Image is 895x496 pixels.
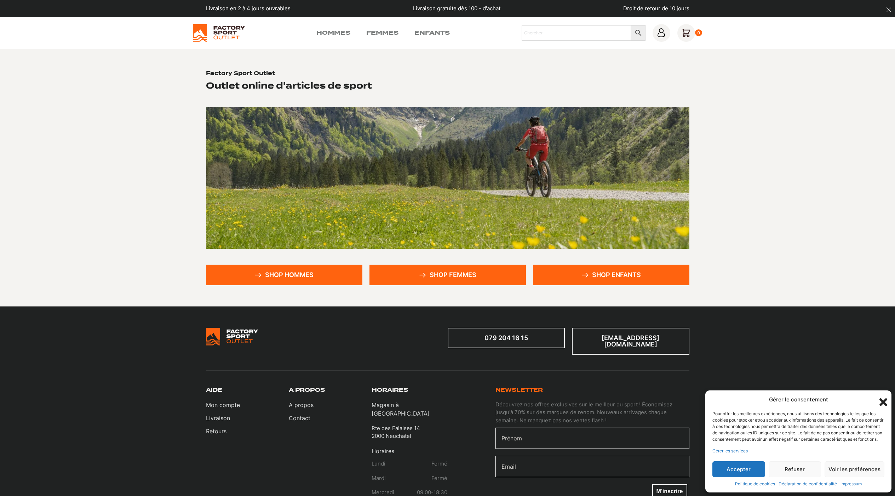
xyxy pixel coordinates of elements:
[206,5,291,13] p: Livraison en 2 à 4 jours ouvrables
[572,328,689,355] a: [EMAIL_ADDRESS][DOMAIN_NAME]
[877,396,884,403] div: Fermer la boîte de dialogue
[495,387,543,394] h3: Newsletter
[289,414,314,422] a: Contact
[193,24,245,42] img: Factory Sport Outlet
[206,80,372,91] h2: Outlet online d'articles de sport
[372,401,447,418] p: Magasin à [GEOGRAPHIC_DATA]
[372,387,408,394] h3: Horaires
[533,265,689,285] a: Shop enfants
[206,414,240,422] a: Livraison
[316,29,350,37] a: Hommes
[206,70,275,77] h1: Factory Sport Outlet
[883,4,895,16] button: dismiss
[206,265,362,285] a: Shop hommes
[372,424,420,440] p: Rte des Falaises 14 2000 Neuchatel
[735,481,775,487] a: Politique de cookies
[289,401,314,409] a: A propos
[413,5,500,13] p: Livraison gratuite dès 100.- d'achat
[448,328,565,348] a: 079 204 16 15
[206,387,222,394] h3: Aide
[769,461,821,477] button: Refuser
[825,461,884,477] button: Voir les préférences
[495,401,689,425] p: Découvrez nos offres exclusives sur le meilleur du sport ! Économisez jusqu'à 70% sur des marques...
[431,460,447,468] p: Fermé
[841,481,862,487] a: Impressum
[695,29,702,36] div: 0
[206,401,240,409] a: Mon compte
[372,447,447,460] p: Horaires
[495,428,689,449] input: Prénom
[431,474,447,483] p: Fermé
[712,448,748,454] a: Gérer les services
[372,474,386,483] p: Mardi
[712,411,884,443] div: Pour offrir les meilleures expériences, nous utilisons des technologies telles que les cookies po...
[206,328,258,345] img: Bricks Woocommerce Starter
[779,481,837,487] a: Déclaration de confidentialité
[623,5,689,13] p: Droit de retour de 10 jours
[495,456,689,477] input: Email
[369,265,526,285] a: Shop femmes
[522,25,631,41] input: Chercher
[712,461,765,477] button: Accepter
[366,29,398,37] a: Femmes
[206,427,240,435] a: Retours
[414,29,450,37] a: Enfants
[769,396,828,404] div: Gérer le consentement
[372,460,385,468] p: Lundi
[289,387,325,394] h3: A propos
